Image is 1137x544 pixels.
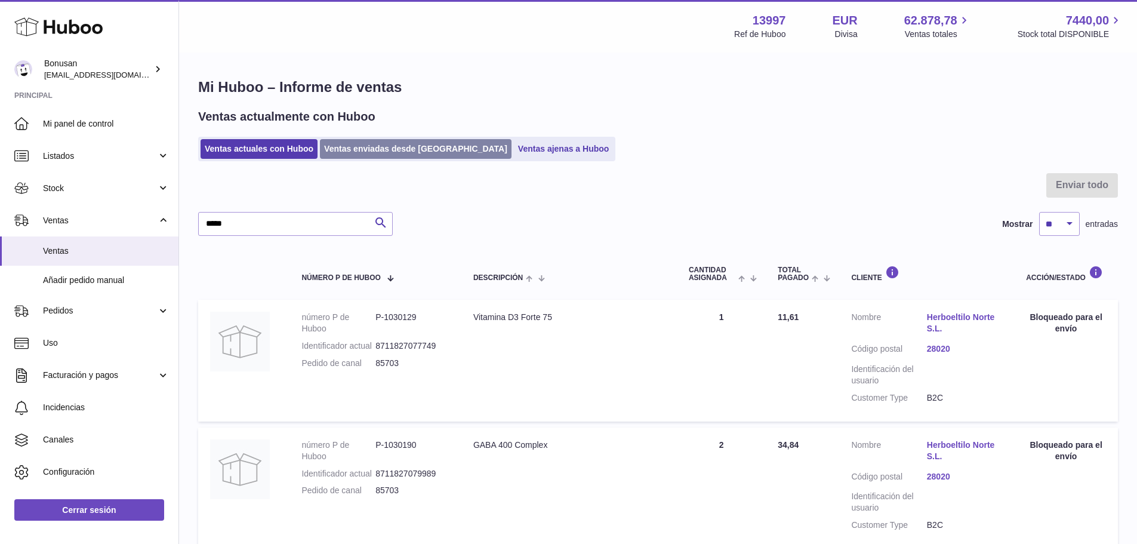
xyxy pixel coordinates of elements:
[14,60,32,78] img: info@bonusan.es
[375,468,449,480] dd: 8711827079989
[753,13,786,29] strong: 13997
[43,215,157,226] span: Ventas
[927,439,1002,462] a: Herboeltilo Norte S.L.
[43,434,170,445] span: Canales
[851,491,926,514] dt: Identificación del usuario
[1018,13,1123,40] a: 7440,00 Stock total DISPONIBLE
[851,439,926,465] dt: Nombre
[43,118,170,130] span: Mi panel de control
[301,340,375,352] dt: Identificador actual
[201,139,318,159] a: Ventas actuales con Huboo
[43,402,170,413] span: Incidencias
[43,337,170,349] span: Uso
[904,13,957,29] span: 62.878,78
[904,13,971,40] a: 62.878,78 Ventas totales
[14,499,164,521] a: Cerrar sesión
[473,439,665,451] div: GABA 400 Complex
[689,266,735,282] span: Cantidad ASIGNADA
[43,245,170,257] span: Ventas
[677,300,766,421] td: 1
[301,274,380,282] span: número P de Huboo
[375,439,449,462] dd: P-1030190
[851,266,1002,282] div: Cliente
[905,29,971,40] span: Ventas totales
[927,343,1002,355] a: 28020
[835,29,858,40] div: Divisa
[514,139,614,159] a: Ventas ajenas a Huboo
[473,312,665,323] div: Vitamina D3 Forte 75
[1018,29,1123,40] span: Stock total DISPONIBLE
[832,13,857,29] strong: EUR
[301,358,375,369] dt: Pedido de canal
[44,58,152,81] div: Bonusan
[927,312,1002,334] a: Herboeltilo Norte S.L.
[43,275,170,286] span: Añadir pedido manual
[1026,312,1106,334] div: Bloqueado para el envío
[927,392,1002,404] dd: B2C
[301,468,375,480] dt: Identificador actual
[320,139,512,159] a: Ventas enviadas desde [GEOGRAPHIC_DATA]
[851,364,926,386] dt: Identificación del usuario
[1026,266,1106,282] div: Acción/Estado
[1002,219,1033,230] label: Mostrar
[301,485,375,496] dt: Pedido de canal
[927,520,1002,531] dd: B2C
[44,70,175,79] span: [EMAIL_ADDRESS][DOMAIN_NAME]
[43,150,157,162] span: Listados
[43,370,157,381] span: Facturación y pagos
[301,439,375,462] dt: número P de Huboo
[1026,439,1106,462] div: Bloqueado para el envío
[851,312,926,337] dt: Nombre
[198,109,375,125] h2: Ventas actualmente con Huboo
[375,485,449,496] dd: 85703
[375,312,449,334] dd: P-1030129
[927,471,1002,482] a: 28020
[851,520,926,531] dt: Customer Type
[851,471,926,485] dt: Código postal
[375,358,449,369] dd: 85703
[851,392,926,404] dt: Customer Type
[210,439,270,499] img: no-photo.jpg
[1066,13,1109,29] span: 7440,00
[734,29,785,40] div: Ref de Huboo
[210,312,270,371] img: no-photo.jpg
[375,340,449,352] dd: 8711827077749
[301,312,375,334] dt: número P de Huboo
[1086,219,1118,230] span: entradas
[198,78,1118,97] h1: Mi Huboo – Informe de ventas
[43,466,170,478] span: Configuración
[778,440,799,450] span: 34,84
[778,266,809,282] span: Total pagado
[778,312,799,322] span: 11,61
[43,305,157,316] span: Pedidos
[851,343,926,358] dt: Código postal
[43,183,157,194] span: Stock
[473,274,523,282] span: Descripción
